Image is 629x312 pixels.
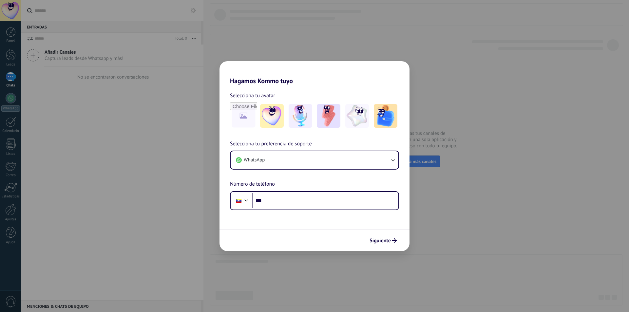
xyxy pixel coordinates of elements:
[260,104,284,128] img: -1.jpeg
[345,104,369,128] img: -4.jpeg
[230,91,275,100] span: Selecciona tu avatar
[289,104,312,128] img: -2.jpeg
[230,180,275,189] span: Número de teléfono
[244,157,265,163] span: WhatsApp
[374,104,397,128] img: -5.jpeg
[367,235,400,246] button: Siguiente
[219,61,410,85] h2: Hagamos Kommo tuyo
[231,151,398,169] button: WhatsApp
[317,104,340,128] img: -3.jpeg
[233,194,245,208] div: Venezuela: + 58
[370,238,391,243] span: Siguiente
[230,140,312,148] span: Selecciona tu preferencia de soporte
